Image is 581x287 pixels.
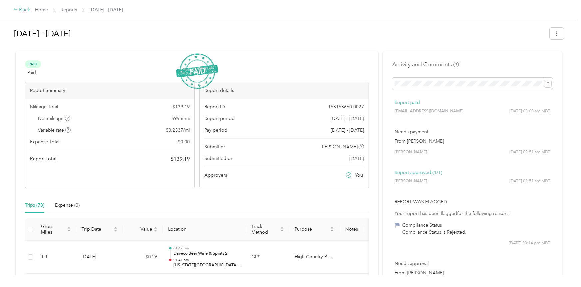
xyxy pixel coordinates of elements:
[30,138,59,145] span: Expense Total
[76,218,123,241] th: Trip Date
[395,269,550,276] p: From [PERSON_NAME]
[36,218,76,241] th: Gross Miles
[280,229,284,233] span: caret-down
[25,82,194,99] div: Report Summary
[331,127,364,134] span: Go to pay period
[171,115,190,122] span: 595.6 mi
[36,241,76,274] td: 1.1
[328,103,364,110] span: 153153660-0027
[170,155,190,163] span: $ 139.19
[330,229,334,233] span: caret-down
[25,202,44,209] div: Trips (78)
[204,172,227,179] span: Approvers
[339,218,364,241] th: Notes
[280,226,284,230] span: caret-up
[544,250,581,287] iframe: Everlance-gr Chat Button Frame
[173,262,241,268] p: [US_STATE][GEOGRAPHIC_DATA] - [GEOGRAPHIC_DATA]
[295,226,329,232] span: Purpose
[176,53,218,89] img: PaidStamp
[395,99,550,106] p: Report paid
[204,155,233,162] span: Submitted on
[395,198,550,205] p: Report was flagged
[153,226,157,230] span: caret-up
[246,241,289,274] td: GPS
[395,138,550,145] p: From [PERSON_NAME]
[289,218,339,241] th: Purpose
[395,108,463,114] span: [EMAIL_ADDRESS][DOMAIN_NAME]
[173,246,241,251] p: 01:47 pm
[61,7,77,13] a: Reports
[82,226,112,232] span: Trip Date
[289,241,339,274] td: High Country Beverage
[25,60,41,68] span: Paid
[509,178,550,184] span: [DATE] 09:51 am MDT
[331,115,364,122] span: [DATE] - [DATE]
[395,128,550,135] p: Needs payment
[41,224,66,235] span: Gross Miles
[509,108,550,114] span: [DATE] 08:00 am MDT
[35,7,48,13] a: Home
[123,241,163,274] td: $0.26
[204,103,225,110] span: Report ID
[395,169,550,176] p: Report approved (1/1)
[172,103,190,110] span: $ 139.19
[153,229,157,233] span: caret-down
[27,69,36,76] span: Paid
[123,218,163,241] th: Value
[204,115,235,122] span: Report period
[392,60,459,69] h4: Activity and Comments
[166,127,190,134] span: $ 0.2337 / mi
[30,103,58,110] span: Mileage Total
[38,127,71,134] span: Variable rate
[14,26,545,42] h1: Aug 1 - 31, 2025
[395,178,427,184] span: [PERSON_NAME]
[173,258,241,262] p: 01:47 pm
[128,226,152,232] span: Value
[395,149,427,155] span: [PERSON_NAME]
[114,226,118,230] span: caret-up
[76,241,123,274] td: [DATE]
[321,143,358,150] span: [PERSON_NAME]
[395,210,550,217] div: Your report has been flagged for the following reasons:
[251,224,279,235] span: Track Method
[402,222,466,229] div: Compliance Status
[402,229,466,236] div: Compliance Status is Rejected.
[349,155,364,162] span: [DATE]
[178,138,190,145] span: $ 0.00
[13,6,31,14] div: Back
[330,226,334,230] span: caret-up
[30,155,57,162] span: Report total
[67,229,71,233] span: caret-down
[204,143,225,150] span: Submitter
[204,127,227,134] span: Pay period
[90,6,123,13] span: [DATE] - [DATE]
[364,218,389,241] th: Tags
[355,172,363,179] span: You
[163,218,246,241] th: Location
[395,260,550,267] p: Needs approval
[246,218,289,241] th: Track Method
[509,149,550,155] span: [DATE] 09:51 am MDT
[200,82,369,99] div: Report details
[509,240,550,246] span: [DATE] 03:14 pm MDT
[55,202,80,209] div: Expense (0)
[114,229,118,233] span: caret-down
[38,115,71,122] span: Net mileage
[67,226,71,230] span: caret-up
[173,251,241,257] p: Daveco Beer Wine & Spirits 2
